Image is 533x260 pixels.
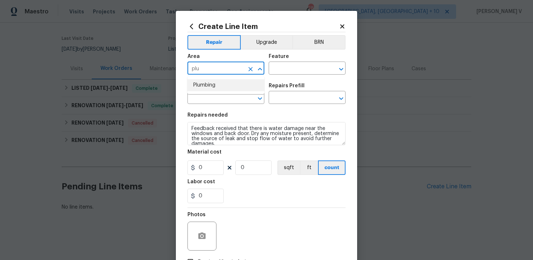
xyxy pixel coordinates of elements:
button: Upgrade [241,35,293,50]
button: BRN [292,35,346,50]
h5: Material cost [187,150,222,155]
h5: Feature [269,54,289,59]
h5: Labor cost [187,179,215,184]
button: Repair [187,35,241,50]
h5: Area [187,54,200,59]
button: sqft [277,160,300,175]
button: Close [255,64,265,74]
h5: Repairs Prefill [269,83,305,88]
textarea: Feedback received that there is water damage near the windows and back door. Dry any moisture pre... [187,122,346,145]
button: ft [300,160,318,175]
li: Plumbing [187,79,264,91]
button: count [318,160,346,175]
button: Open [336,64,346,74]
button: Open [255,93,265,104]
h5: Repairs needed [187,113,228,118]
button: Open [336,93,346,104]
h5: Photos [187,212,206,217]
button: Clear [245,64,256,74]
h2: Create Line Item [187,22,339,30]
